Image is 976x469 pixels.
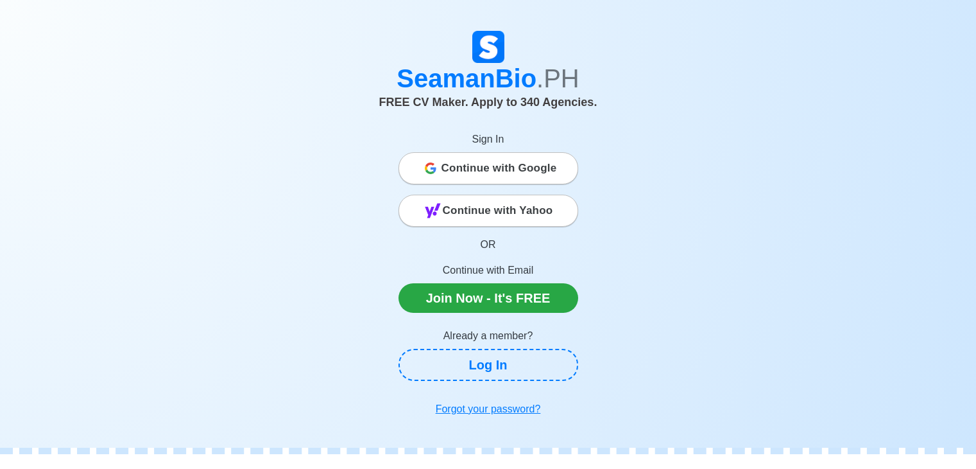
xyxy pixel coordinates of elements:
[398,328,578,344] p: Already a member?
[398,195,578,227] button: Continue with Yahoo
[398,283,578,313] a: Join Now - It's FREE
[398,152,578,184] button: Continue with Google
[398,263,578,278] p: Continue with Email
[398,132,578,147] p: Sign In
[398,349,578,381] a: Log In
[472,31,504,63] img: Logo
[398,237,578,252] p: OR
[441,155,557,181] span: Continue with Google
[436,403,541,414] u: Forgot your password?
[398,396,578,422] a: Forgot your password?
[379,96,597,109] span: FREE CV Maker. Apply to 340 Agencies.
[536,64,579,93] span: .PH
[132,63,844,94] h1: SeamanBio
[443,198,553,224] span: Continue with Yahoo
